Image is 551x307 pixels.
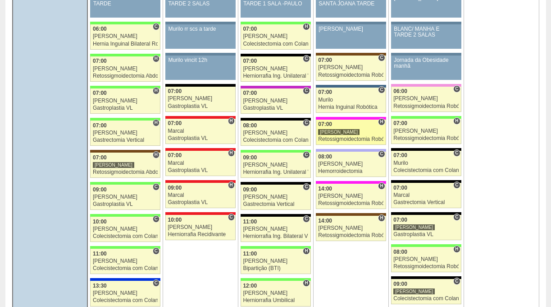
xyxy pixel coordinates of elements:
span: 07:00 [168,120,182,126]
a: H 07:00 [PERSON_NAME] Retossigmoidectomia Abdominal VL [90,56,160,82]
a: C 09:00 [PERSON_NAME] Herniorrafia Ing. Unilateral VL [241,153,311,178]
span: Consultório [303,215,310,223]
div: Key: Blanc [391,148,461,151]
a: H 11:00 [PERSON_NAME] Bipartição (BTI) [241,249,311,274]
a: H 07:00 Marcal Gastroplastia VL [165,151,236,176]
div: Key: Brasil [90,182,160,185]
span: 11:00 [243,251,257,257]
div: Key: Santa Joana [316,53,386,56]
a: H 12:00 [PERSON_NAME] Herniorrafia Umbilical [241,281,311,306]
span: 08:00 [318,153,332,160]
div: [PERSON_NAME] [93,290,158,296]
div: Colecistectomia com Colangiografia VL [243,137,308,143]
div: Hemorroidectomia [318,168,383,174]
div: Key: Albert Einstein [391,84,461,87]
div: [PERSON_NAME] [393,96,459,102]
span: Hospital [228,149,235,157]
div: [PERSON_NAME] [243,130,308,136]
a: C 09:00 [PERSON_NAME] Gastrectomia Vertical [241,185,311,210]
span: Consultório [453,85,460,93]
div: Retossigmoidectomia Abdominal VL [93,73,158,79]
a: H 07:00 [PERSON_NAME] Retossigmoidectomia Robótica [316,120,386,145]
div: Key: São Luiz - Itaim [90,278,160,281]
span: Hospital [153,55,159,62]
a: H 07:00 [PERSON_NAME] Colecistectomia com Colangiografia VL [241,24,311,50]
a: C 06:00 [PERSON_NAME] Retossigmoidectomia Robótica [391,87,461,112]
div: Key: Aviso [391,22,461,24]
span: 09:00 [93,186,107,193]
span: Hospital [303,279,310,287]
span: Consultório [303,55,310,62]
div: Retossigmoidectomia Robótica [318,72,383,78]
span: Consultório [303,87,310,94]
a: Jornada da Obesidade manhã [391,56,461,80]
div: BLANC/ MANHÃ E TARDE 2 SALAS [394,26,458,38]
div: [PERSON_NAME] [318,65,383,70]
div: Key: Brasil [90,118,160,121]
span: 07:00 [243,58,257,64]
div: [PERSON_NAME] [318,193,383,199]
div: Key: Blanc [391,276,461,279]
div: [PERSON_NAME] [318,161,383,167]
div: [PERSON_NAME] [393,256,459,262]
div: Key: Christóvão da Gama [316,149,386,152]
div: [PERSON_NAME] [243,194,308,200]
span: 07:00 [393,152,407,158]
div: Retossigmoidectomia Robótica [393,103,459,109]
div: Herniorrafia Umbilical [243,298,308,303]
a: C 06:00 [PERSON_NAME] Hernia Inguinal Bilateral Robótica [90,24,160,50]
div: Gastroplastia VL [168,200,233,205]
div: Key: Aviso [391,53,461,56]
span: 07:00 [393,217,407,223]
div: Gastroplastia VL [93,201,158,207]
span: 07:00 [318,57,332,63]
div: Key: Blanc [241,214,311,217]
span: Hospital [453,246,460,253]
div: Key: Blanc [391,180,461,183]
div: Key: Assunção [165,212,236,215]
span: Consultório [153,183,159,191]
div: Key: Pro Matre [316,117,386,120]
div: [PERSON_NAME] [318,129,360,135]
div: [PERSON_NAME] [93,130,158,136]
div: [PERSON_NAME] [93,66,158,72]
span: 10:00 [168,217,182,223]
span: Consultório [228,214,235,221]
span: Consultório [303,183,310,191]
div: [PERSON_NAME] [319,26,383,32]
span: Consultório [153,23,159,30]
span: Consultório [378,86,385,93]
a: C 07:00 [PERSON_NAME] Herniorrafia Ing. Unilateral VL [241,56,311,82]
span: 14:00 [318,218,332,224]
span: Hospital [378,214,385,222]
a: H 14:00 [PERSON_NAME] Retossigmoidectomia Robótica [316,184,386,209]
div: Key: Brasil [241,246,311,249]
div: Marcal [393,192,459,198]
span: Consultório [453,214,460,221]
div: Key: Aviso [316,22,386,24]
div: Key: Brasil [391,116,461,119]
a: H 07:00 [PERSON_NAME] Retossigmoidectomia Abdominal VL [90,153,160,178]
div: Retossigmoidectomia Robótica [318,233,383,238]
a: C 07:00 [PERSON_NAME] Retossigmoidectomia Robótica [316,56,386,81]
span: 08:00 [393,249,407,255]
span: 12:00 [243,283,257,289]
div: Colecistectomia com Colangiografia VL [93,265,158,271]
span: Hospital [228,117,235,125]
span: 13:30 [93,283,107,289]
div: Murilo vincit 12h [168,57,232,63]
div: Gastroplastia VL [243,105,308,111]
div: Key: Aviso [165,53,236,56]
div: Key: Blanc [165,84,236,87]
a: BLANC/ MANHÃ E TARDE 2 SALAS [391,24,461,49]
div: [PERSON_NAME] [243,290,308,296]
div: Bipartição (BTI) [243,265,308,271]
span: 07:00 [393,120,407,126]
div: [PERSON_NAME] [243,162,308,168]
div: Gastrectomia Vertical [393,200,459,205]
div: Gastrectomia Vertical [93,137,158,143]
div: Key: Santa Joana [316,213,386,216]
span: 07:00 [318,121,332,127]
a: H 09:00 Marcal Gastroplastia VL [165,183,236,208]
a: H 07:00 [PERSON_NAME] Gastroplastia VL [90,88,160,114]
